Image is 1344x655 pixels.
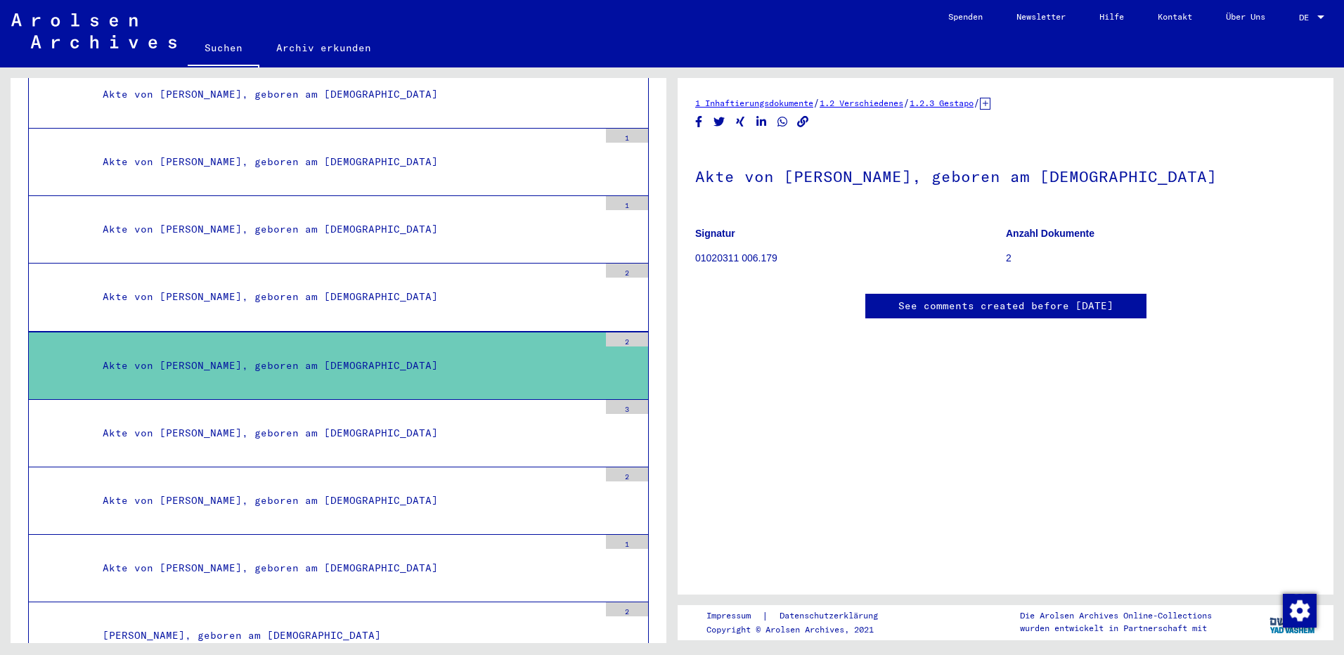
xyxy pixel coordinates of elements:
a: Archiv erkunden [259,31,388,65]
button: Copy link [796,113,810,131]
span: / [903,96,910,109]
div: Akte von [PERSON_NAME], geboren am [DEMOGRAPHIC_DATA] [92,420,599,447]
div: [PERSON_NAME], geboren am [DEMOGRAPHIC_DATA] [92,622,599,649]
div: Akte von [PERSON_NAME], geboren am [DEMOGRAPHIC_DATA] [92,283,599,311]
div: 1 [606,535,648,549]
div: | [706,609,895,623]
img: yv_logo.png [1267,604,1319,640]
div: 2 [606,602,648,616]
img: Arolsen_neg.svg [11,13,176,48]
button: Share on Xing [733,113,748,131]
a: 1.2.3 Gestapo [910,98,974,108]
b: Signatur [695,228,735,239]
h1: Akte von [PERSON_NAME], geboren am [DEMOGRAPHIC_DATA] [695,144,1316,206]
a: Impressum [706,609,762,623]
p: 2 [1006,251,1316,266]
button: Share on Facebook [692,113,706,131]
img: Zustimmung ändern [1283,594,1317,628]
p: Die Arolsen Archives Online-Collections [1020,609,1212,622]
div: 1 [606,196,648,210]
div: Zustimmung ändern [1282,593,1316,627]
a: 1.2 Verschiedenes [820,98,903,108]
b: Anzahl Dokumente [1006,228,1094,239]
div: 2 [606,332,648,346]
div: Akte von [PERSON_NAME], geboren am [DEMOGRAPHIC_DATA] [92,352,599,380]
a: Suchen [188,31,259,67]
div: Akte von [PERSON_NAME], geboren am [DEMOGRAPHIC_DATA] [92,148,599,176]
div: Akte von [PERSON_NAME], geboren am [DEMOGRAPHIC_DATA] [92,216,599,243]
span: DE [1299,13,1314,22]
button: Share on Twitter [712,113,727,131]
div: 1 [606,129,648,143]
a: See comments created before [DATE] [898,299,1113,313]
p: Copyright © Arolsen Archives, 2021 [706,623,895,636]
div: 3 [606,400,648,414]
div: Akte von [PERSON_NAME], geboren am [DEMOGRAPHIC_DATA] [92,555,599,582]
div: 2 [606,467,648,481]
p: 01020311 006.179 [695,251,1005,266]
span: / [813,96,820,109]
a: Datenschutzerklärung [768,609,895,623]
p: wurden entwickelt in Partnerschaft mit [1020,622,1212,635]
button: Share on WhatsApp [775,113,790,131]
div: Akte von [PERSON_NAME], geboren am [DEMOGRAPHIC_DATA] [92,487,599,514]
div: Akte von [PERSON_NAME], geboren am [DEMOGRAPHIC_DATA] [92,81,599,108]
div: 2 [606,264,648,278]
a: 1 Inhaftierungsdokumente [695,98,813,108]
button: Share on LinkedIn [754,113,769,131]
span: / [974,96,980,109]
